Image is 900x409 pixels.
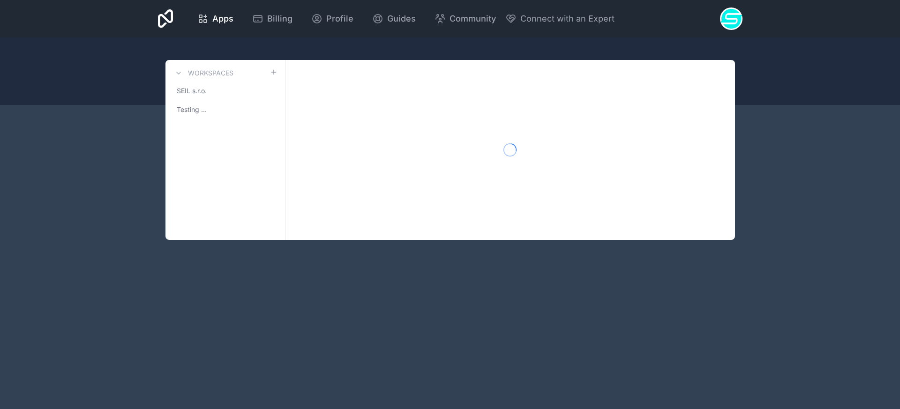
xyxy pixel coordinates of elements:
[173,67,233,79] a: Workspaces
[188,68,233,78] h3: Workspaces
[212,12,233,25] span: Apps
[304,8,361,29] a: Profile
[505,12,615,25] button: Connect with an Expert
[365,8,423,29] a: Guides
[190,8,241,29] a: Apps
[173,101,277,118] a: Testing ...
[520,12,615,25] span: Connect with an Expert
[177,86,207,96] span: SEIL s.r.o.
[427,8,503,29] a: Community
[387,12,416,25] span: Guides
[326,12,353,25] span: Profile
[173,82,277,99] a: SEIL s.r.o.
[450,12,496,25] span: Community
[177,105,207,114] span: Testing ...
[267,12,292,25] span: Billing
[245,8,300,29] a: Billing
